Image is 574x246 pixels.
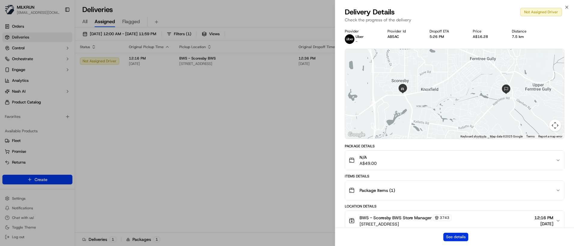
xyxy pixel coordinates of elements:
[360,154,377,160] span: N/A
[473,34,502,39] div: A$16.28
[345,151,564,170] button: N/AA$49.00
[356,39,357,44] span: -
[526,135,535,138] a: Terms (opens in new tab)
[345,29,378,34] div: Provider
[512,29,541,34] div: Distance
[345,211,564,231] button: BWS - Scoresby BWS Store Manager3743[STREET_ADDRESS]12:16 PM[DATE]
[345,34,354,44] img: uber-new-logo.jpeg
[512,34,541,39] div: 7.5 km
[501,85,511,94] div: 2
[347,131,366,139] a: Open this area in Google Maps (opens a new window)
[538,135,562,138] a: Report a map error
[360,160,377,166] span: A$49.00
[534,221,553,227] span: [DATE]
[387,34,399,39] button: AB5AC
[549,119,561,131] button: Map camera controls
[345,144,564,149] div: Package Details
[345,7,395,17] span: Delivery Details
[460,134,486,139] button: Keyboard shortcuts
[345,17,564,23] p: Check the progress of the delivery
[360,187,395,193] span: Package Items ( 1 )
[430,29,463,34] div: Dropoff ETA
[356,34,364,39] p: Uber
[473,29,502,34] div: Price
[398,85,407,94] div: 1
[443,233,468,241] button: See details
[360,215,432,221] span: BWS - Scoresby BWS Store Manager
[534,215,553,221] span: 12:16 PM
[345,204,564,209] div: Location Details
[347,131,366,139] img: Google
[360,221,451,227] span: [STREET_ADDRESS]
[490,135,523,138] span: Map data ©2025 Google
[387,29,420,34] div: Provider Id
[345,181,564,200] button: Package Items (1)
[345,174,564,179] div: Items Details
[440,215,449,220] span: 3743
[430,34,463,39] div: 5:26 PM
